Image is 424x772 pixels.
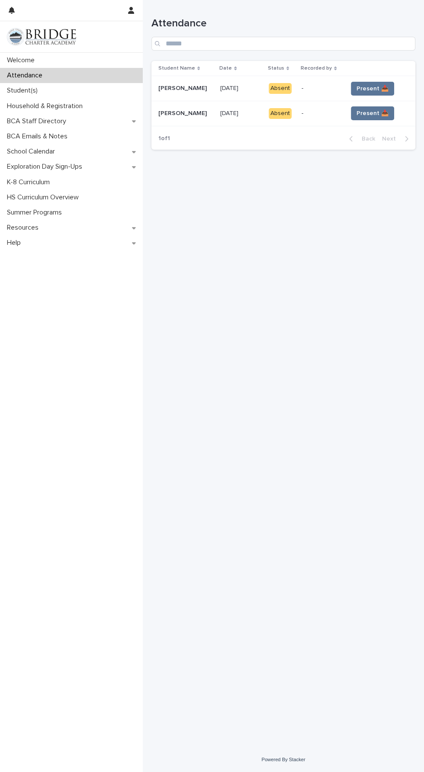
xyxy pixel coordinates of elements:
[357,109,389,118] span: Present 📥
[268,64,284,73] p: Status
[219,64,232,73] p: Date
[158,64,195,73] p: Student Name
[151,128,177,149] p: 1 of 1
[3,224,45,232] p: Resources
[3,71,49,80] p: Attendance
[3,132,74,141] p: BCA Emails & Notes
[301,64,332,73] p: Recorded by
[357,136,375,142] span: Back
[3,163,89,171] p: Exploration Day Sign-Ups
[3,178,57,186] p: K-8 Curriculum
[3,193,86,202] p: HS Curriculum Overview
[3,117,73,125] p: BCA Staff Directory
[302,110,340,117] p: -
[3,56,42,64] p: Welcome
[3,86,45,95] p: Student(s)
[379,135,415,143] button: Next
[151,76,415,101] tr: [PERSON_NAME][PERSON_NAME] [DATE][DATE] Absent-Present 📥
[3,208,69,217] p: Summer Programs
[269,108,292,119] div: Absent
[220,108,240,117] p: [DATE]
[7,28,76,45] img: V1C1m3IdTEidaUdm9Hs0
[151,101,415,126] tr: [PERSON_NAME][PERSON_NAME] [DATE][DATE] Absent-Present 📥
[269,83,292,94] div: Absent
[220,83,240,92] p: [DATE]
[151,37,415,51] input: Search
[3,147,62,156] p: School Calendar
[151,17,415,30] h1: Attendance
[342,135,379,143] button: Back
[158,83,209,92] p: [PERSON_NAME]
[158,108,209,117] p: [PERSON_NAME]
[357,84,389,93] span: Present 📥
[351,106,394,120] button: Present 📥
[382,136,401,142] span: Next
[302,85,340,92] p: -
[3,102,90,110] p: Household & Registration
[261,757,305,762] a: Powered By Stacker
[351,82,394,96] button: Present 📥
[3,239,28,247] p: Help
